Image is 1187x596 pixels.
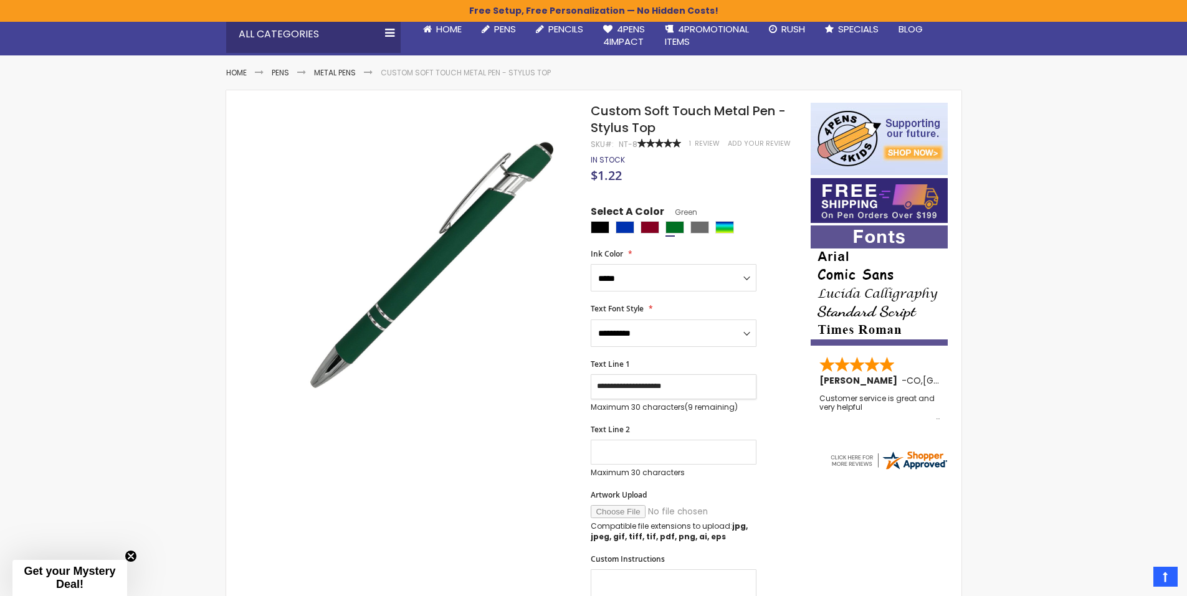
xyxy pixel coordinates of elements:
[759,16,815,43] a: Rush
[689,139,722,148] a: 1 Review
[591,303,644,314] span: Text Font Style
[125,550,137,562] button: Close teaser
[548,22,583,35] span: Pencils
[664,207,697,217] span: Green
[838,22,879,35] span: Specials
[781,22,805,35] span: Rush
[591,521,756,541] p: Compatible file extensions to upload:
[436,22,462,35] span: Home
[12,560,127,596] div: Get your Mystery Deal!Close teaser
[472,16,526,43] a: Pens
[811,178,948,223] img: Free shipping on orders over $199
[591,102,786,136] span: Custom Soft Touch Metal Pen - Stylus Top
[690,221,709,234] div: Grey
[923,374,1014,387] span: [GEOGRAPHIC_DATA]
[899,22,923,35] span: Blog
[689,139,691,148] span: 1
[603,22,645,48] span: 4Pens 4impact
[226,67,247,78] a: Home
[637,139,681,148] div: 100%
[591,490,647,500] span: Artwork Upload
[290,121,574,405] img: regal_rubber_green_n_2_1_2.jpg
[665,221,684,234] div: Green
[593,16,655,56] a: 4Pens4impact
[591,359,630,369] span: Text Line 1
[413,16,472,43] a: Home
[591,139,614,149] strong: SKU
[829,449,948,471] img: 4pens.com widget logo
[494,22,516,35] span: Pens
[591,521,748,541] strong: jpg, jpeg, gif, tiff, tif, pdf, png, ai, eps
[314,67,356,78] a: Metal Pens
[526,16,593,43] a: Pencils
[655,16,759,56] a: 4PROMOTIONALITEMS
[811,225,948,346] img: font-personalization-examples
[381,68,551,78] li: Custom Soft Touch Metal Pen - Stylus Top
[695,139,720,148] span: Review
[829,463,948,474] a: 4pens.com certificate URL
[685,402,738,412] span: (9 remaining)
[715,221,734,234] div: Assorted
[1084,562,1187,596] iframe: Google Customer Reviews
[815,16,889,43] a: Specials
[819,374,902,387] span: [PERSON_NAME]
[591,248,623,259] span: Ink Color
[665,22,749,48] span: 4PROMOTIONAL ITEMS
[616,221,634,234] div: Blue
[591,205,664,222] span: Select A Color
[728,139,791,148] a: Add Your Review
[619,140,637,149] div: NT-8
[591,155,625,165] div: Availability
[907,374,921,387] span: CO
[902,374,1014,387] span: - ,
[226,16,401,53] div: All Categories
[591,154,625,165] span: In stock
[272,67,289,78] a: Pens
[641,221,659,234] div: Burgundy
[591,402,756,412] p: Maximum 30 characters
[819,394,940,421] div: Customer service is great and very helpful
[591,167,622,184] span: $1.22
[591,468,756,478] p: Maximum 30 characters
[889,16,933,43] a: Blog
[591,221,609,234] div: Black
[811,103,948,175] img: 4pens 4 kids
[24,565,115,590] span: Get your Mystery Deal!
[591,424,630,435] span: Text Line 2
[591,554,665,564] span: Custom Instructions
